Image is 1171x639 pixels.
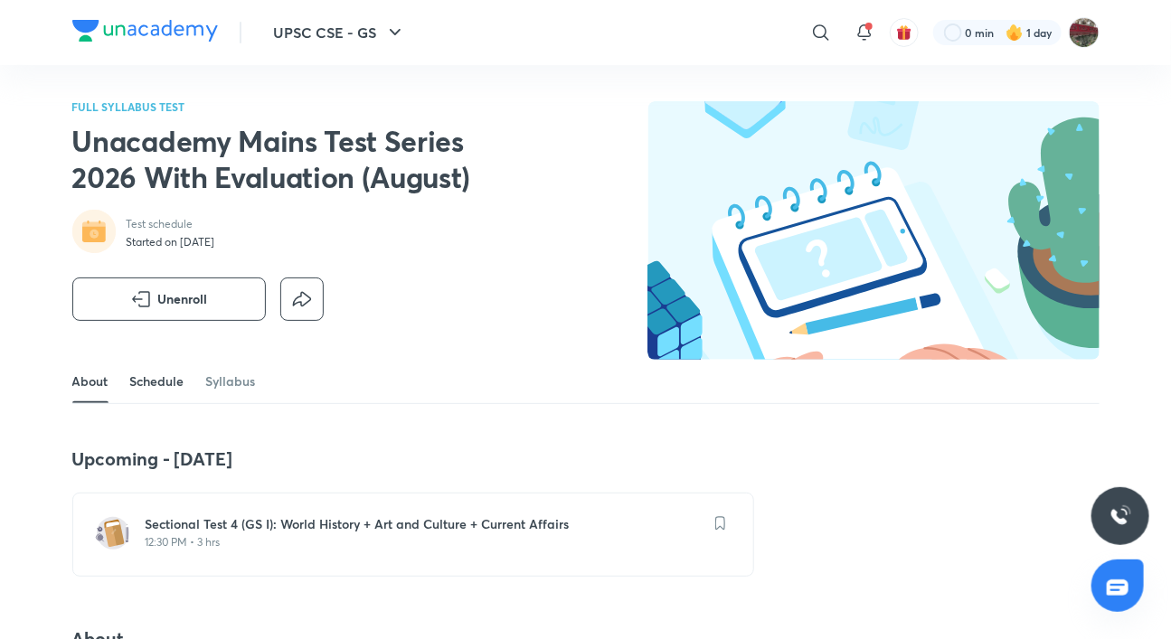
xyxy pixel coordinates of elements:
[263,14,417,51] button: UPSC CSE - GS
[72,20,218,42] img: Company Logo
[127,217,215,231] p: Test schedule
[72,447,754,471] h4: Upcoming - [DATE]
[95,515,131,551] img: test
[1006,23,1024,42] img: streak
[1069,17,1100,48] img: UJJWAL PRASAD
[72,123,535,195] h2: Unacademy Mains Test Series 2026 With Evaluation (August)
[896,24,912,41] img: avatar
[1110,505,1131,527] img: ttu
[146,535,703,550] p: 12:30 PM • 3 hrs
[130,360,184,403] a: Schedule
[72,20,218,46] a: Company Logo
[715,516,726,531] img: save
[146,515,703,533] h6: Sectional Test 4 (GS I): World History + Art and Culture + Current Affairs
[72,277,266,321] button: Unenroll
[72,360,109,403] a: About
[890,18,919,47] button: avatar
[127,235,215,249] p: Started on [DATE]
[72,101,535,112] p: FULL SYLLABUS TEST
[206,360,256,403] a: Syllabus
[158,290,208,308] span: Unenroll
